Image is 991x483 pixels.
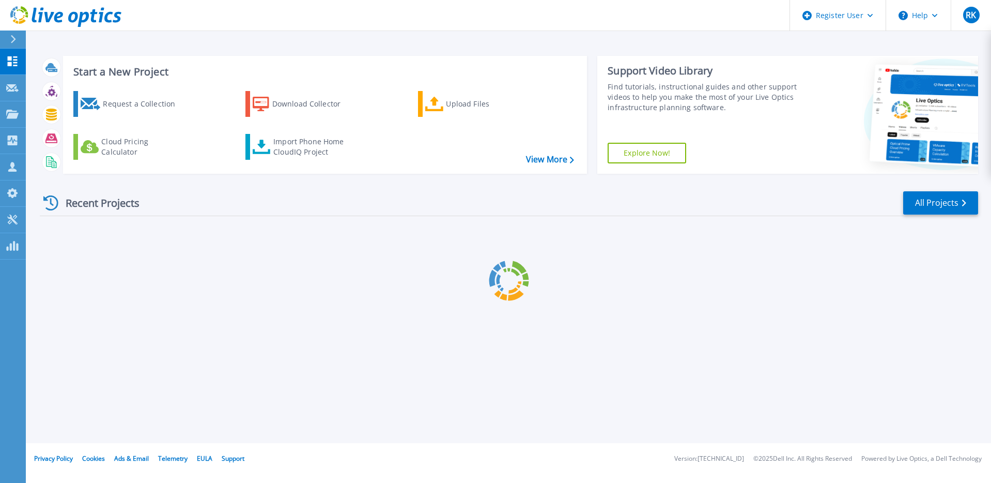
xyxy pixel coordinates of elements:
a: Cloud Pricing Calculator [73,134,189,160]
a: All Projects [903,191,978,215]
div: Support Video Library [608,64,802,78]
a: Privacy Policy [34,454,73,463]
a: Ads & Email [114,454,149,463]
li: Powered by Live Optics, a Dell Technology [861,456,982,462]
div: Upload Files [446,94,529,114]
div: Request a Collection [103,94,185,114]
a: Support [222,454,244,463]
a: EULA [197,454,212,463]
div: Cloud Pricing Calculator [101,137,184,157]
div: Recent Projects [40,190,153,216]
a: Telemetry [158,454,188,463]
h3: Start a New Project [73,66,574,78]
div: Import Phone Home CloudIQ Project [273,137,354,157]
a: Explore Now! [608,143,686,163]
a: Download Collector [245,91,361,117]
div: Download Collector [272,94,355,114]
span: RK [966,11,976,19]
a: Request a Collection [73,91,189,117]
li: Version: [TECHNICAL_ID] [674,456,744,462]
a: Upload Files [418,91,533,117]
div: Find tutorials, instructional guides and other support videos to help you make the most of your L... [608,82,802,113]
li: © 2025 Dell Inc. All Rights Reserved [753,456,852,462]
a: View More [526,155,574,164]
a: Cookies [82,454,105,463]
